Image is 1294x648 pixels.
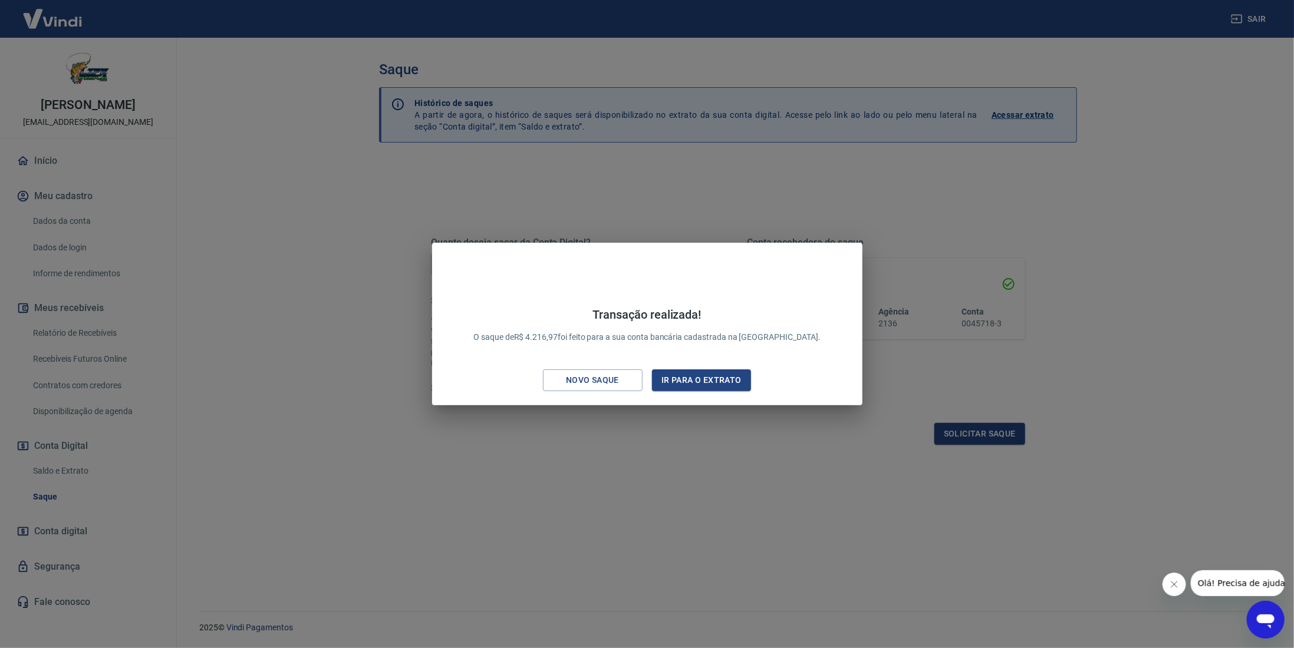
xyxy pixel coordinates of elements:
[1191,570,1285,596] iframe: Mensagem da empresa
[473,308,821,343] p: O saque de R$ 4.216,97 foi feito para a sua conta bancária cadastrada na [GEOGRAPHIC_DATA].
[473,308,821,322] h4: Transação realizada!
[652,369,752,391] button: Ir para o extrato
[1247,601,1285,639] iframe: Botão para abrir a janela de mensagens
[7,8,99,18] span: Olá! Precisa de ajuda?
[552,373,633,388] div: Novo saque
[1163,573,1186,596] iframe: Fechar mensagem
[543,369,643,391] button: Novo saque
